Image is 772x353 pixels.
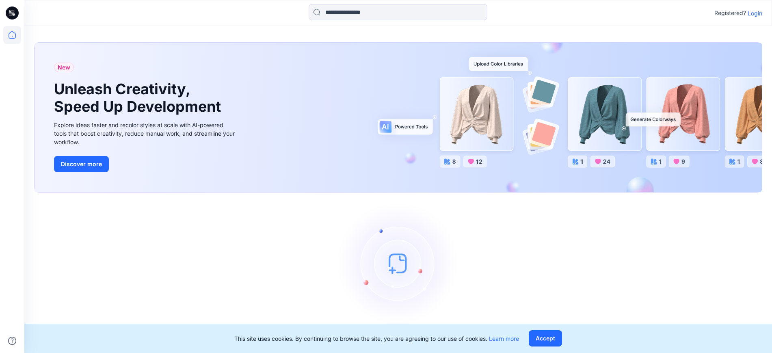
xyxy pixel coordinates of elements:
button: Discover more [54,156,109,172]
img: empty-state-image.svg [337,202,459,324]
p: Login [748,9,762,17]
a: Learn more [489,335,519,342]
a: Discover more [54,156,237,172]
h1: Unleash Creativity, Speed Up Development [54,80,225,115]
p: This site uses cookies. By continuing to browse the site, you are agreeing to our use of cookies. [234,334,519,343]
button: Accept [529,330,562,347]
div: Explore ideas faster and recolor styles at scale with AI-powered tools that boost creativity, red... [54,121,237,146]
p: Registered? [714,8,746,18]
span: New [58,63,70,72]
